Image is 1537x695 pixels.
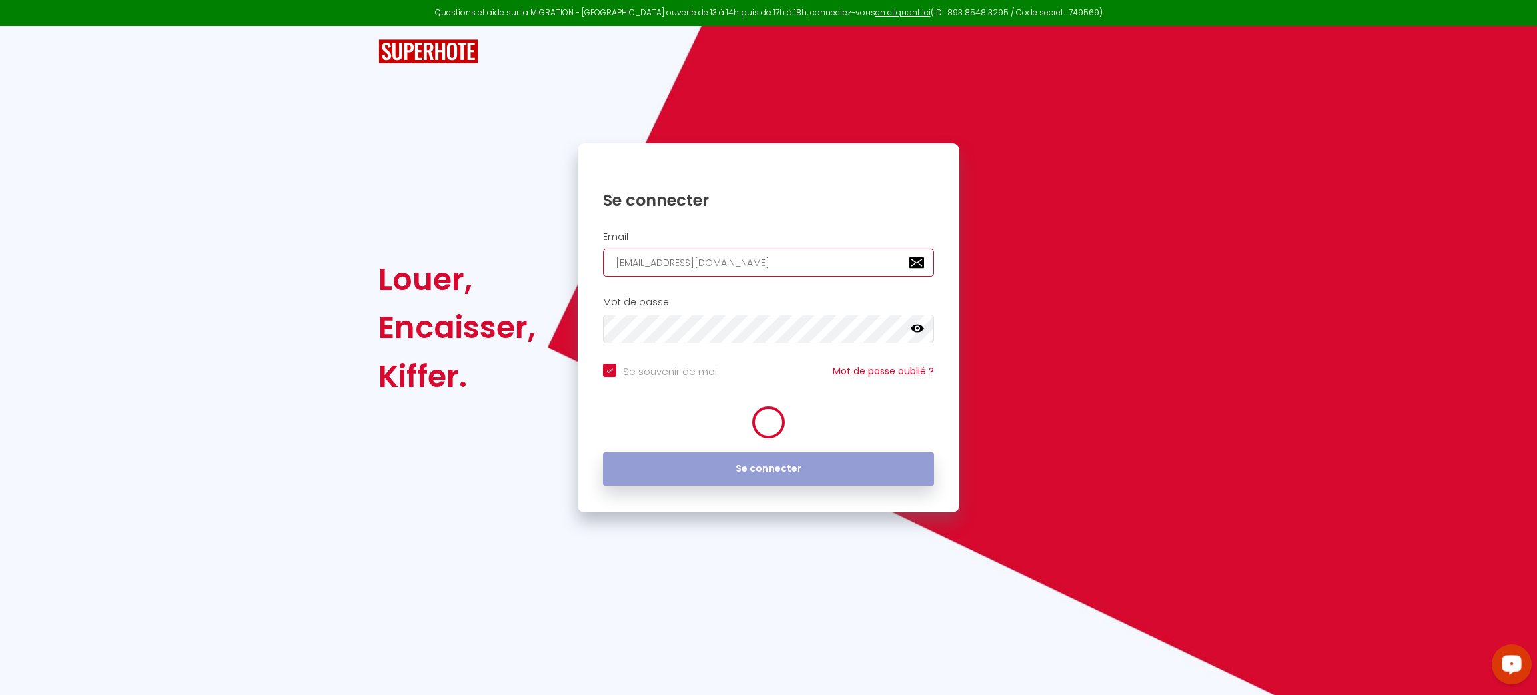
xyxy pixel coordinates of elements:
[378,255,536,303] div: Louer,
[603,231,934,243] h2: Email
[603,452,934,486] button: Se connecter
[603,190,934,211] h1: Se connecter
[833,364,934,378] a: Mot de passe oublié ?
[603,249,934,277] input: Ton Email
[875,7,931,18] a: en cliquant ici
[378,303,536,352] div: Encaisser,
[603,297,934,308] h2: Mot de passe
[378,39,478,64] img: SuperHote logo
[1481,639,1537,695] iframe: LiveChat chat widget
[378,352,536,400] div: Kiffer.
